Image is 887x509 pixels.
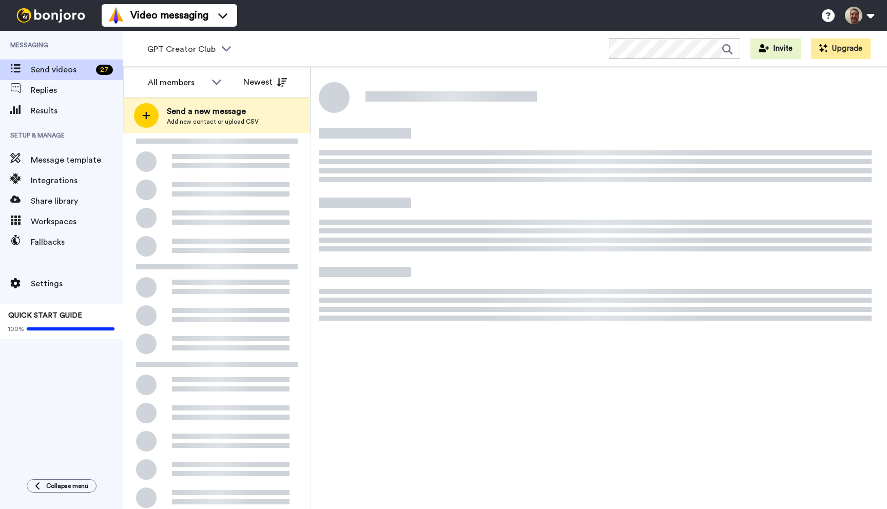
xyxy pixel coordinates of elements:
[27,479,97,493] button: Collapse menu
[31,174,123,187] span: Integrations
[31,154,123,166] span: Message template
[31,84,123,96] span: Replies
[31,195,123,207] span: Share library
[236,72,295,92] button: Newest
[8,312,82,319] span: QUICK START GUIDE
[750,38,801,59] button: Invite
[167,118,259,126] span: Add new contact or upload CSV
[31,278,123,290] span: Settings
[147,43,216,55] span: GPT Creator Club
[96,65,113,75] div: 27
[31,105,123,117] span: Results
[130,8,208,23] span: Video messaging
[167,105,259,118] span: Send a new message
[46,482,88,490] span: Collapse menu
[12,8,89,23] img: bj-logo-header-white.svg
[811,38,871,59] button: Upgrade
[31,216,123,228] span: Workspaces
[108,7,124,24] img: vm-color.svg
[31,236,123,248] span: Fallbacks
[31,64,92,76] span: Send videos
[148,76,206,89] div: All members
[8,325,24,333] span: 100%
